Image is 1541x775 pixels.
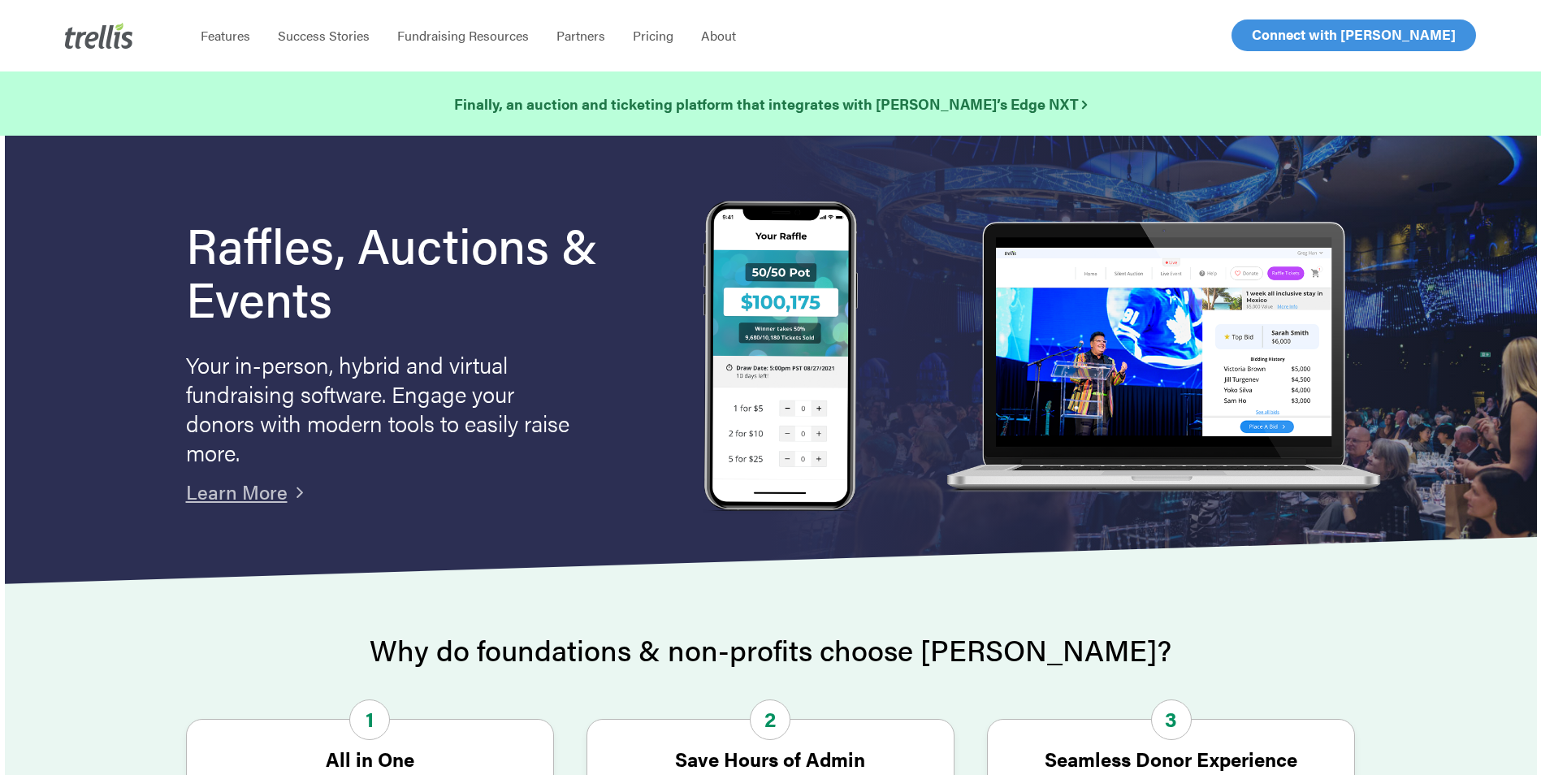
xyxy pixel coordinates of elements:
[675,745,865,773] strong: Save Hours of Admin
[687,28,750,44] a: About
[383,28,543,44] a: Fundraising Resources
[619,28,687,44] a: Pricing
[633,26,673,45] span: Pricing
[937,222,1387,494] img: rafflelaptop_mac_optim.png
[1151,699,1192,740] span: 3
[556,26,605,45] span: Partners
[186,217,643,324] h1: Raffles, Auctions & Events
[454,93,1087,115] a: Finally, an auction and ticketing platform that integrates with [PERSON_NAME]’s Edge NXT
[349,699,390,740] span: 1
[543,28,619,44] a: Partners
[750,699,790,740] span: 2
[186,349,576,466] p: Your in-person, hybrid and virtual fundraising software. Engage your donors with modern tools to ...
[397,26,529,45] span: Fundraising Resources
[278,26,370,45] span: Success Stories
[454,93,1087,114] strong: Finally, an auction and ticketing platform that integrates with [PERSON_NAME]’s Edge NXT
[201,26,250,45] span: Features
[1252,24,1456,44] span: Connect with [PERSON_NAME]
[1232,19,1476,51] a: Connect with [PERSON_NAME]
[264,28,383,44] a: Success Stories
[1045,745,1297,773] strong: Seamless Donor Experience
[187,28,264,44] a: Features
[326,745,414,773] strong: All in One
[703,201,858,515] img: Trellis Raffles, Auctions and Event Fundraising
[65,23,133,49] img: Trellis
[186,634,1356,666] h2: Why do foundations & non-profits choose [PERSON_NAME]?
[701,26,736,45] span: About
[186,478,288,505] a: Learn More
